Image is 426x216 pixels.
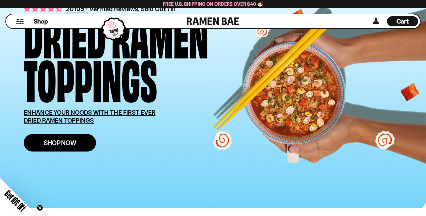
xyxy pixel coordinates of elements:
[34,16,48,26] a: Shop
[24,56,157,99] div: Toppings
[24,134,96,152] a: Shop Now
[16,19,24,24] button: Mobile Menu Trigger
[397,17,409,25] span: Cart
[24,109,156,124] u: ENHANCE YOUR NOODS WITH THE FIRST EVER DRIED RAMEN TOPPINGS
[163,1,263,7] span: Free U.S. Shipping on Orders over $40 🍜
[37,205,43,211] button: Close teaser
[387,14,418,28] a: Cart
[3,188,28,213] span: Get 10% Off
[111,12,208,56] div: Ramen
[44,139,76,146] span: Shop Now
[34,17,48,26] span: Shop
